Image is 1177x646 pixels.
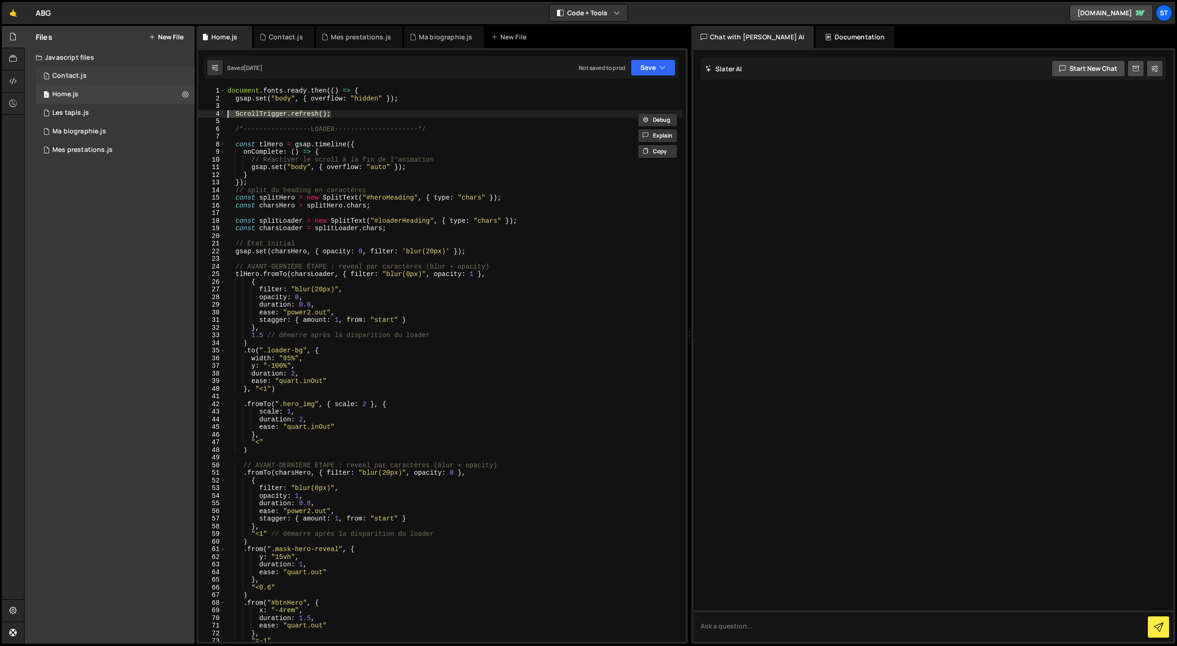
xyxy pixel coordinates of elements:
[198,248,226,256] div: 22
[638,113,677,127] button: Debug
[198,156,226,164] div: 10
[198,622,226,630] div: 71
[579,64,625,72] div: Not saved to prod
[198,232,226,240] div: 20
[816,26,894,48] div: Documentation
[198,125,226,133] div: 6
[198,294,226,301] div: 28
[198,569,226,577] div: 64
[198,95,226,103] div: 2
[198,431,226,439] div: 46
[198,270,226,278] div: 25
[198,362,226,370] div: 37
[227,64,262,72] div: Saved
[149,33,184,41] button: New File
[36,141,195,159] div: 16686/46222.js
[198,87,226,95] div: 1
[198,401,226,408] div: 42
[198,615,226,622] div: 70
[198,530,226,538] div: 59
[198,599,226,607] div: 68
[198,515,226,523] div: 57
[331,32,391,42] div: Mes prestations.js
[198,171,226,179] div: 12
[198,225,226,232] div: 19
[198,462,226,470] div: 50
[36,85,195,104] div: 16686/46111.js
[198,553,226,561] div: 62
[198,439,226,446] div: 47
[198,446,226,454] div: 48
[44,92,49,99] span: 1
[198,561,226,569] div: 63
[198,286,226,294] div: 27
[198,118,226,125] div: 5
[198,500,226,508] div: 55
[198,584,226,592] div: 66
[269,32,303,42] div: Contact.js
[198,484,226,492] div: 53
[1051,60,1125,77] button: Start new chat
[638,144,677,158] button: Copy
[2,2,25,24] a: 🤙
[631,59,676,76] button: Save
[211,32,237,42] div: Home.js
[198,408,226,416] div: 43
[52,109,89,117] div: Les tapis.js
[198,141,226,149] div: 8
[419,32,473,42] div: Ma biographie.js
[244,64,262,72] div: [DATE]
[198,179,226,187] div: 13
[198,385,226,393] div: 40
[198,339,226,347] div: 34
[198,637,226,645] div: 73
[198,523,226,531] div: 58
[198,347,226,355] div: 35
[198,546,226,553] div: 61
[44,73,49,81] span: 1
[198,102,226,110] div: 3
[198,454,226,462] div: 49
[25,48,195,67] div: Javascript files
[198,370,226,378] div: 38
[198,377,226,385] div: 39
[198,202,226,210] div: 16
[198,309,226,317] div: 30
[198,630,226,638] div: 72
[1156,5,1172,21] a: St
[198,110,226,118] div: 4
[52,90,78,99] div: Home.js
[198,508,226,515] div: 56
[198,607,226,615] div: 69
[550,5,627,21] button: Code + Tools
[198,355,226,363] div: 36
[198,148,226,156] div: 9
[198,263,226,271] div: 24
[36,7,51,19] div: ABG
[198,316,226,324] div: 31
[1069,5,1153,21] a: [DOMAIN_NAME]
[198,217,226,225] div: 18
[198,393,226,401] div: 41
[198,576,226,584] div: 65
[198,324,226,332] div: 32
[198,194,226,202] div: 15
[198,301,226,309] div: 29
[705,64,742,73] h2: Slater AI
[638,129,677,143] button: Explain
[198,492,226,500] div: 54
[52,72,87,80] div: Contact.js
[198,423,226,431] div: 45
[198,416,226,424] div: 44
[36,104,195,122] div: 16686/46185.js
[198,133,226,141] div: 7
[198,240,226,248] div: 21
[52,146,113,154] div: Mes prestations.js
[198,187,226,194] div: 14
[52,127,106,136] div: Ma biographie.js
[691,26,814,48] div: Chat with [PERSON_NAME] AI
[198,255,226,263] div: 23
[36,67,195,85] div: 16686/46215.js
[36,122,195,141] div: 16686/46109.js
